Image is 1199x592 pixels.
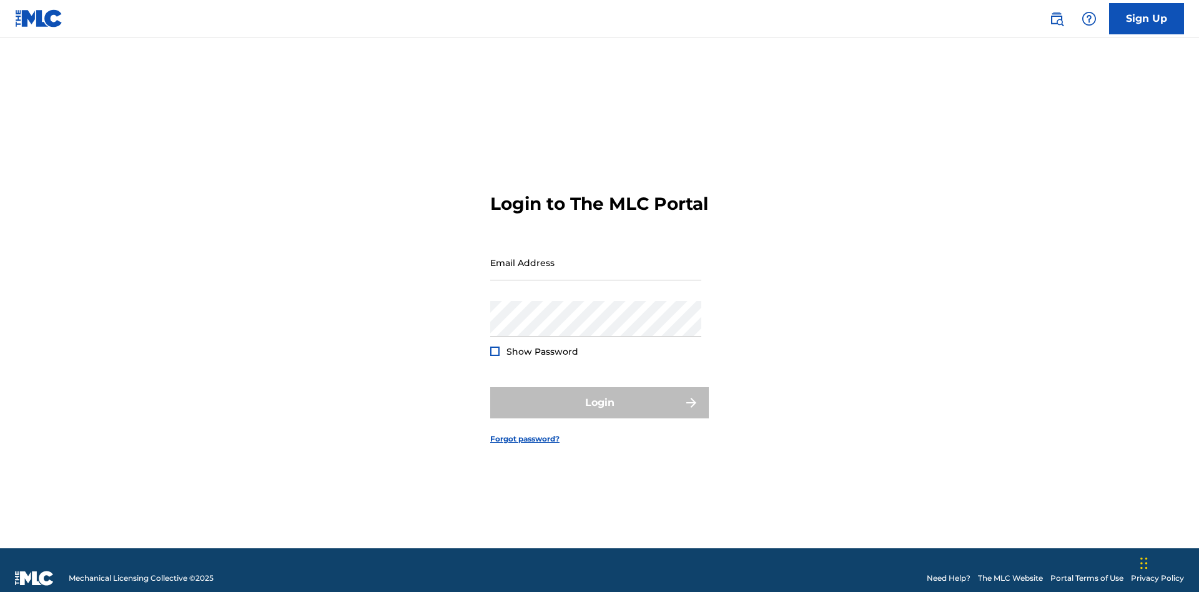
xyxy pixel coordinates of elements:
[15,571,54,586] img: logo
[927,573,970,584] a: Need Help?
[1050,573,1123,584] a: Portal Terms of Use
[69,573,214,584] span: Mechanical Licensing Collective © 2025
[1049,11,1064,26] img: search
[506,346,578,357] span: Show Password
[1140,545,1148,582] div: Drag
[1137,532,1199,592] iframe: Chat Widget
[15,9,63,27] img: MLC Logo
[490,433,560,445] a: Forgot password?
[1077,6,1102,31] div: Help
[1131,573,1184,584] a: Privacy Policy
[1109,3,1184,34] a: Sign Up
[490,193,708,215] h3: Login to The MLC Portal
[1044,6,1069,31] a: Public Search
[1082,11,1097,26] img: help
[978,573,1043,584] a: The MLC Website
